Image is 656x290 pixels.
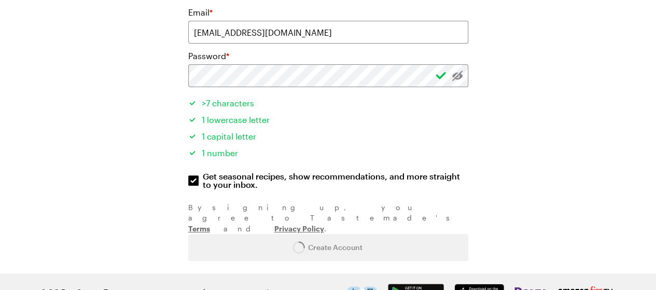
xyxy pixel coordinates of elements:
span: 1 lowercase letter [202,115,270,125]
span: 1 capital letter [202,131,256,141]
span: >7 characters [202,98,254,108]
span: Get seasonal recipes, show recommendations, and more straight to your inbox. [203,172,469,189]
label: Password [188,50,229,62]
a: Terms [188,223,210,233]
a: Privacy Policy [274,223,324,233]
span: 1 number [202,148,238,158]
input: Get seasonal recipes, show recommendations, and more straight to your inbox. [188,175,199,186]
label: Email [188,6,213,19]
div: By signing up , you agree to Tastemade's and . [188,202,468,234]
